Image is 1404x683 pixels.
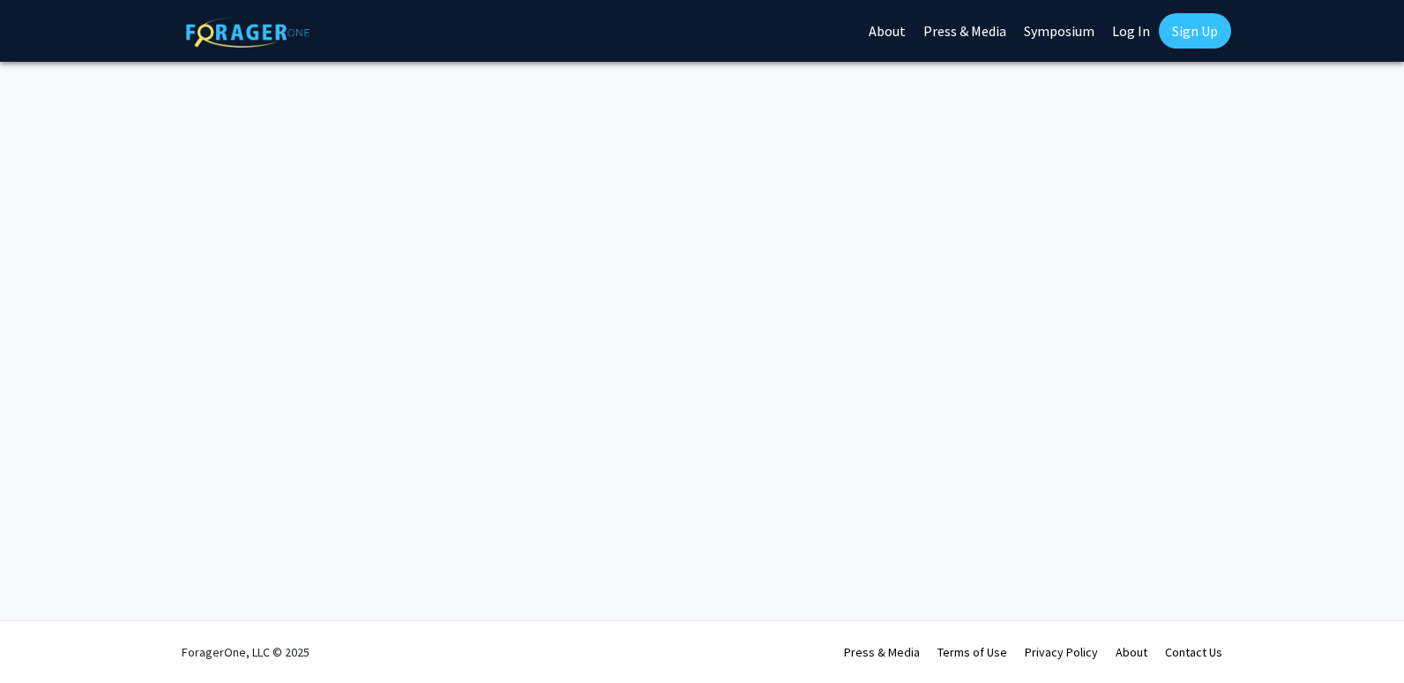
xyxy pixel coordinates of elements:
[1159,13,1231,49] a: Sign Up
[844,644,920,660] a: Press & Media
[1025,644,1098,660] a: Privacy Policy
[186,17,310,48] img: ForagerOne Logo
[937,644,1007,660] a: Terms of Use
[1165,644,1222,660] a: Contact Us
[182,621,310,683] div: ForagerOne, LLC © 2025
[1116,644,1147,660] a: About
